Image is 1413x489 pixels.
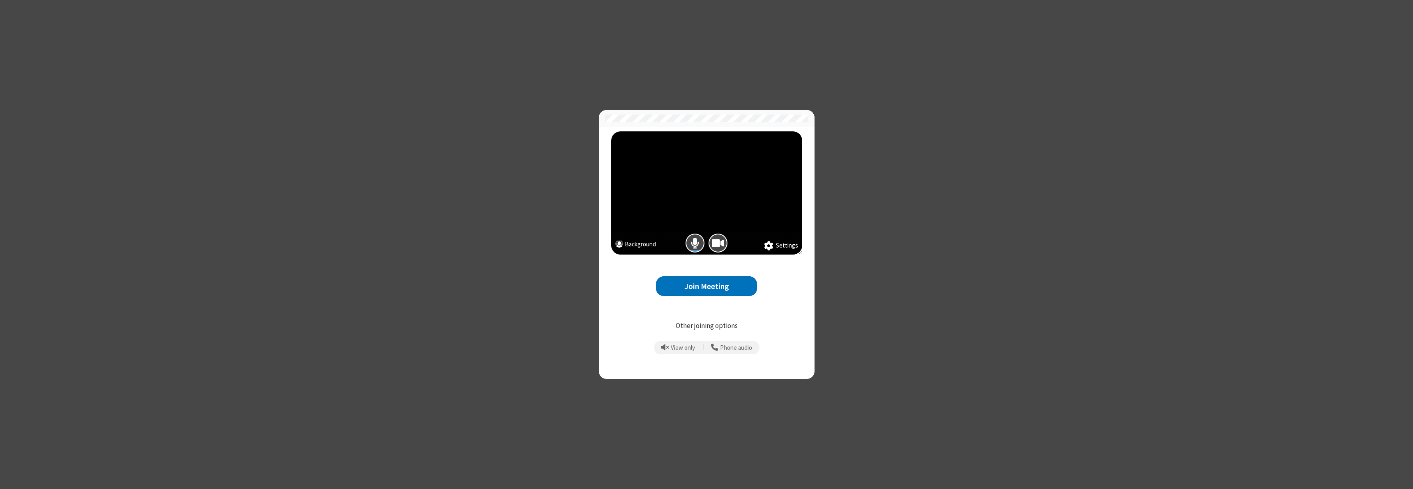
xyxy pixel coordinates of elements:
button: Mic is on [686,234,704,253]
button: Camera is on [709,234,727,253]
button: Settings [764,241,798,251]
button: Use your phone for mic and speaker while you view the meeting on this device. [708,341,755,355]
span: | [702,342,704,354]
button: Prevent echo when there is already an active mic and speaker in the room. [658,341,698,355]
span: View only [671,344,695,351]
button: Background [615,240,656,251]
p: Other joining options [611,321,802,331]
button: Join Meeting [656,276,757,296]
span: Phone audio [720,344,752,351]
